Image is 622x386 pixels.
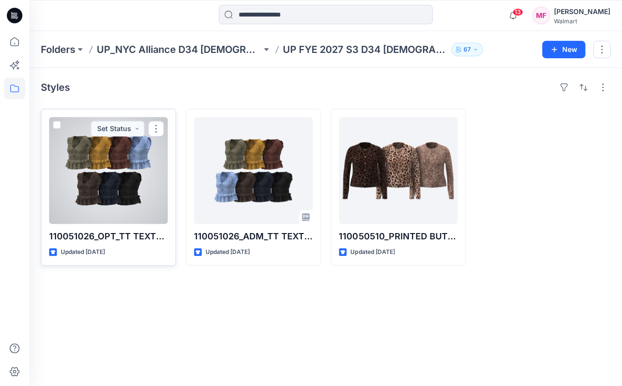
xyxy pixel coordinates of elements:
[41,82,70,93] h4: Styles
[512,8,523,16] span: 13
[532,7,550,24] div: MF
[194,117,312,224] a: 110051026_ADM_TT TEXTURED TIE FRONT TOP
[553,6,610,17] div: [PERSON_NAME]
[61,247,105,257] p: Updated [DATE]
[350,247,395,257] p: Updated [DATE]
[49,230,168,243] p: 110051026_OPT_TT TEXTURED TIE FRONT TOP
[41,43,75,56] a: Folders
[49,117,168,224] a: 110051026_OPT_TT TEXTURED TIE FRONT TOP
[463,44,470,55] p: 67
[97,43,261,56] a: UP_NYC Alliance D34 [DEMOGRAPHIC_DATA] Knit Tops
[542,41,585,58] button: New
[206,247,250,257] p: Updated [DATE]
[451,43,483,56] button: 67
[553,17,610,25] div: Walmart
[339,230,457,243] p: 110050510_PRINTED BUTTON FRONT CARDIGAN
[194,230,312,243] p: 110051026_ADM_TT TEXTURED TIE FRONT TOP
[339,117,457,224] a: 110050510_PRINTED BUTTON FRONT CARDIGAN
[283,43,448,56] p: UP FYE 2027 S3 D34 [DEMOGRAPHIC_DATA] Knit Tops NYCA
